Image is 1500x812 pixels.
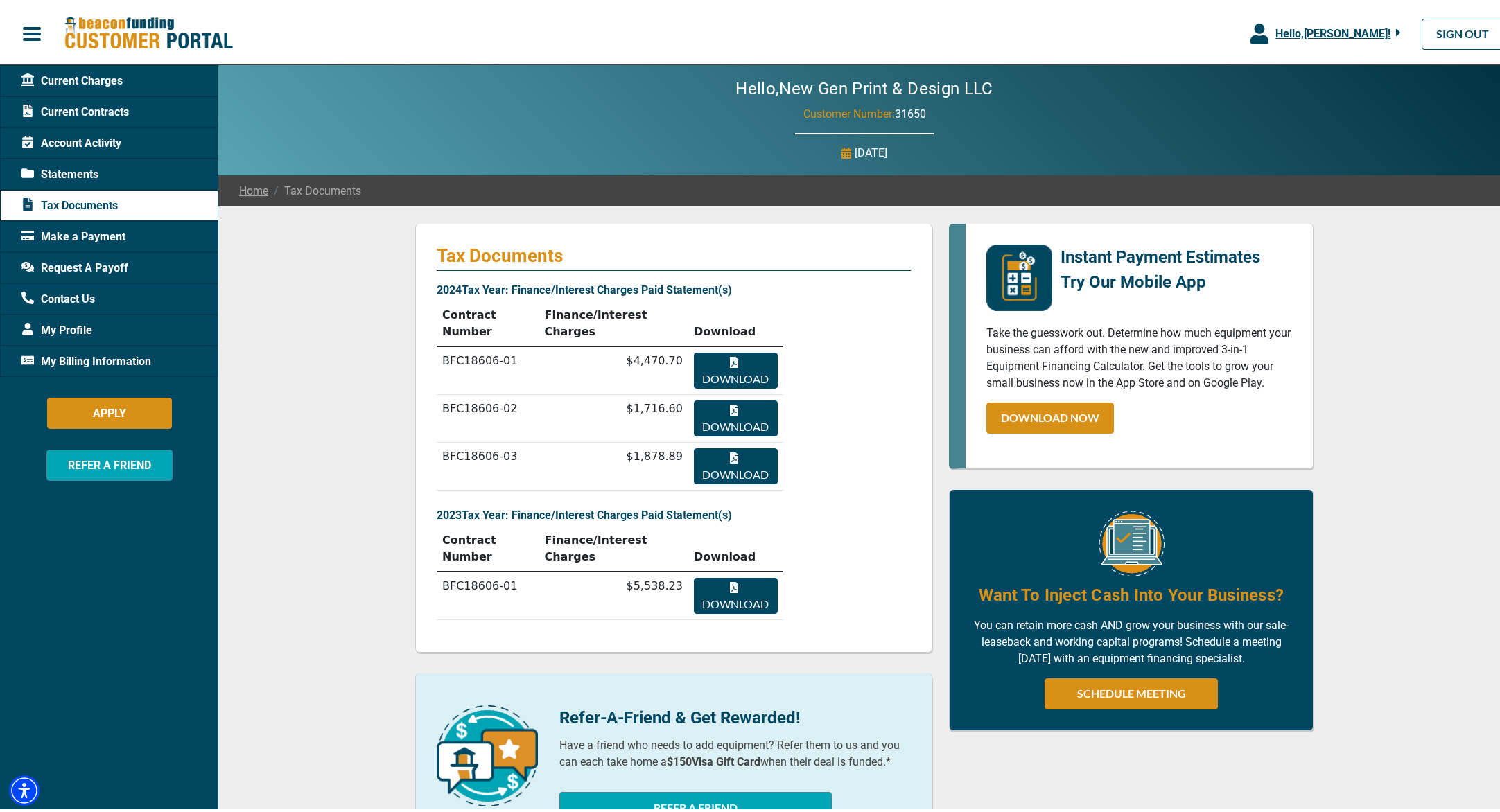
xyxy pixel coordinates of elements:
[803,105,895,118] span: Customer Number:
[979,581,1284,604] h4: Want To Inject Cash Into Your Business?
[47,395,172,426] button: APPLY
[559,734,911,768] p: Have a friend who needs to add equipment? Refer them to us and you can each take home a when thei...
[1061,242,1260,267] p: Instant Payment Estimates
[1099,508,1165,574] img: Equipment Financing Online Image
[64,13,233,48] img: Beacon Funding Customer Portal Logo
[21,70,123,87] span: Current Charges
[21,101,129,118] span: Current Contracts
[21,195,118,211] span: Tax Documents
[239,180,268,197] a: Home
[46,447,173,478] button: REFER A FRIEND
[437,703,538,804] img: refer-a-friend-icon.png
[539,569,688,617] td: $5,538.23
[694,76,1035,96] h2: Hello, New Gen Print & Design LLC
[970,615,1292,664] p: You can retain more cash AND grow your business with our sale-leaseback and working capital progr...
[694,398,778,434] button: Download
[9,773,40,803] div: Accessibility Menu
[688,524,783,569] th: Download
[21,319,92,336] span: My Profile
[986,322,1292,389] p: Take the guesswork out. Determine how much equipment your business can afford with the new and im...
[268,180,361,197] span: Tax Documents
[986,400,1114,431] a: DOWNLOAD NOW
[694,350,778,386] button: Download
[437,344,539,392] td: BFC18606-01
[21,226,125,242] span: Make a Payment
[437,242,911,264] p: Tax Documents
[437,392,539,440] td: BFC18606-02
[437,279,911,296] p: 2024 Tax Year: Finance/Interest Charges Paid Statement(s)
[855,142,887,159] p: [DATE]
[437,299,539,344] th: Contract Number
[539,344,688,392] td: $4,470.70
[21,351,151,367] span: My Billing Information
[539,524,688,569] th: Finance/Interest Charges
[21,257,128,274] span: Request A Payoff
[539,440,688,488] td: $1,878.89
[437,440,539,488] td: BFC18606-03
[667,752,760,766] b: $150 Visa Gift Card
[694,575,778,611] button: Download
[1061,267,1260,292] p: Try Our Mobile App
[437,524,539,569] th: Contract Number
[694,445,778,482] button: Download
[21,164,98,180] span: Statements
[986,242,1052,308] img: mobile-app-logo.png
[21,132,121,149] span: Account Activity
[539,392,688,440] td: $1,716.60
[437,504,911,521] p: 2023 Tax Year: Finance/Interest Charges Paid Statement(s)
[688,299,783,344] th: Download
[559,703,911,727] p: Refer-A-Friend & Get Rewarded!
[21,288,95,305] span: Contact Us
[539,299,688,344] th: Finance/Interest Charges
[1045,676,1218,707] a: SCHEDULE MEETING
[1275,24,1390,37] span: Hello, [PERSON_NAME] !
[437,569,539,617] td: BFC18606-01
[895,105,926,118] span: 31650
